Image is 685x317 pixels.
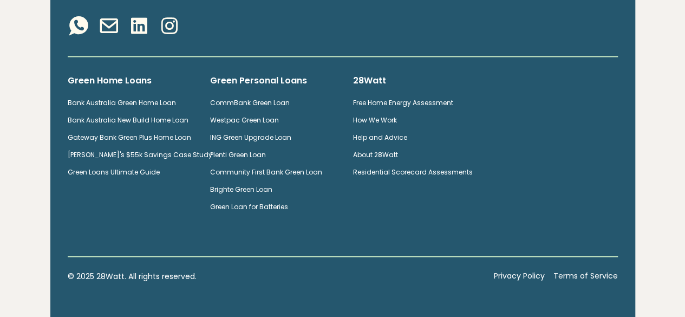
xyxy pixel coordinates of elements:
a: Linkedin [128,15,150,39]
a: Gateway Bank Green Plus Home Loan [68,133,191,142]
a: How We Work [353,115,397,125]
a: [PERSON_NAME]'s $55k Savings Case Study [68,150,212,159]
a: Free Home Energy Assessment [353,98,453,107]
a: Email [98,15,120,39]
p: © 2025 28Watt. All rights reserved. [68,270,485,282]
a: Green Loan for Batteries [210,202,288,211]
a: Community First Bank Green Loan [210,167,322,177]
h6: Green Personal Loans [210,75,336,87]
h6: Green Home Loans [68,75,193,87]
a: Help and Advice [353,133,407,142]
a: Terms of Service [553,270,618,282]
a: ING Green Upgrade Loan [210,133,291,142]
a: Whatsapp [68,15,89,39]
a: Plenti Green Loan [210,150,266,159]
a: Instagram [159,15,180,39]
a: Westpac Green Loan [210,115,279,125]
a: About 28Watt [353,150,398,159]
a: Bank Australia Green Home Loan [68,98,176,107]
a: CommBank Green Loan [210,98,290,107]
h6: 28Watt [353,75,479,87]
a: Brighte Green Loan [210,185,272,194]
a: Bank Australia New Build Home Loan [68,115,188,125]
a: Green Loans Ultimate Guide [68,167,160,177]
a: Residential Scorecard Assessments [353,167,473,177]
a: Privacy Policy [494,270,545,282]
